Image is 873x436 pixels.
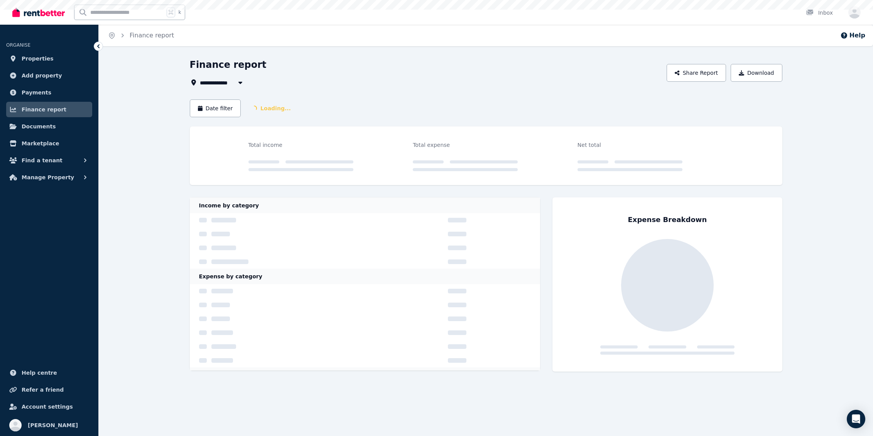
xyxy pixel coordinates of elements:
span: Find a tenant [22,156,62,165]
span: Payments [22,88,51,97]
a: Account settings [6,399,92,414]
span: [PERSON_NAME] [28,421,78,430]
span: Account settings [22,402,73,411]
nav: Breadcrumb [99,25,183,46]
a: Marketplace [6,136,92,151]
button: Help [840,31,865,40]
span: Loading... [245,101,297,115]
a: Finance report [130,32,174,39]
span: Documents [22,122,56,131]
a: Documents [6,119,92,134]
a: Help centre [6,365,92,380]
div: Total income [248,140,353,150]
span: Manage Property [22,173,74,182]
div: Total expense [413,140,518,150]
div: Open Intercom Messenger [847,410,865,428]
div: Inbox [806,9,833,17]
div: Expense by category [190,269,540,284]
button: Manage Property [6,170,92,185]
a: Properties [6,51,92,66]
span: Properties [22,54,54,63]
span: Refer a friend [22,385,64,394]
div: Net total [577,140,682,150]
div: Income by category [190,198,540,213]
a: Finance report [6,102,92,117]
span: Finance report [22,105,66,114]
span: ORGANISE [6,42,30,48]
a: Payments [6,85,92,100]
div: Expense Breakdown [628,214,707,225]
h1: Finance report [190,59,267,71]
span: Help centre [22,368,57,377]
span: Add property [22,71,62,80]
span: k [178,9,181,15]
img: RentBetter [12,7,65,18]
button: Find a tenant [6,153,92,168]
a: Refer a friend [6,382,92,397]
button: Share Report [667,64,726,82]
a: Add property [6,68,92,83]
button: Download [731,64,782,82]
span: Marketplace [22,139,59,148]
button: Date filter [190,99,241,117]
